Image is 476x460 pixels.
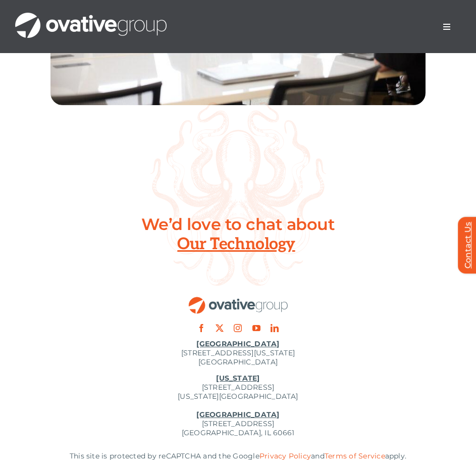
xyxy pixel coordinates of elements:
a: linkedin [271,324,279,332]
a: OG_Full_horizontal_WHT [15,12,167,21]
u: [GEOGRAPHIC_DATA] [196,339,279,348]
u: [US_STATE] [216,374,259,383]
span: Our Technology [177,235,298,254]
a: twitter [216,324,224,332]
a: facebook [197,324,205,332]
nav: Menu [433,17,461,37]
a: youtube [252,324,260,332]
a: instagram [234,324,242,332]
a: OG_Full_horizontal_RGB [188,296,289,305]
u: [GEOGRAPHIC_DATA] [196,410,279,419]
